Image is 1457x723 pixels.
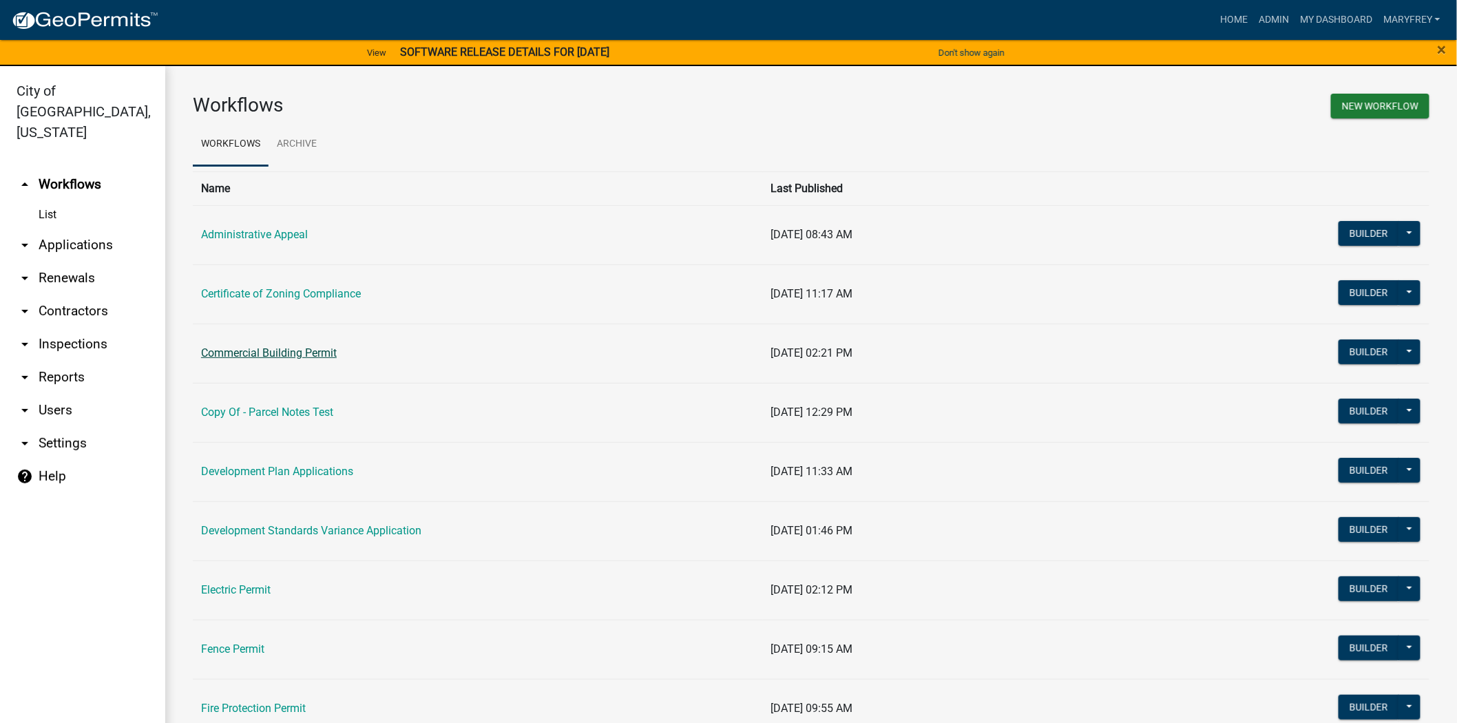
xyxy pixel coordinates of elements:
button: Builder [1339,221,1399,246]
a: MaryFrey [1378,7,1446,33]
button: Builder [1339,458,1399,483]
a: Admin [1253,7,1294,33]
i: arrow_drop_down [17,303,33,319]
a: My Dashboard [1294,7,1378,33]
a: Copy Of - Parcel Notes Test [201,406,333,419]
th: Last Published [763,171,1189,205]
button: Builder [1339,695,1399,720]
strong: SOFTWARE RELEASE DETAILS FOR [DATE] [400,45,609,59]
a: Administrative Appeal [201,228,308,241]
a: Electric Permit [201,583,271,596]
a: Development Standards Variance Application [201,524,421,537]
i: arrow_drop_down [17,435,33,452]
a: Workflows [193,123,269,167]
button: Builder [1339,517,1399,542]
a: View [361,41,392,64]
i: arrow_drop_down [17,402,33,419]
button: Builder [1339,280,1399,305]
span: [DATE] 11:17 AM [771,287,853,300]
i: help [17,468,33,485]
span: [DATE] 09:15 AM [771,642,853,656]
button: Close [1438,41,1447,58]
a: Certificate of Zoning Compliance [201,287,361,300]
a: Fire Protection Permit [201,702,306,715]
h3: Workflows [193,94,801,117]
a: Home [1215,7,1253,33]
th: Name [193,171,763,205]
i: arrow_drop_down [17,369,33,386]
span: [DATE] 08:43 AM [771,228,853,241]
span: [DATE] 02:21 PM [771,346,853,359]
span: [DATE] 01:46 PM [771,524,853,537]
button: New Workflow [1331,94,1429,118]
button: Builder [1339,399,1399,423]
span: [DATE] 11:33 AM [771,465,853,478]
a: Fence Permit [201,642,264,656]
i: arrow_drop_down [17,336,33,353]
i: arrow_drop_down [17,270,33,286]
span: [DATE] 12:29 PM [771,406,853,419]
a: Archive [269,123,325,167]
span: [DATE] 02:12 PM [771,583,853,596]
i: arrow_drop_up [17,176,33,193]
a: Development Plan Applications [201,465,353,478]
a: Commercial Building Permit [201,346,337,359]
span: [DATE] 09:55 AM [771,702,853,715]
i: arrow_drop_down [17,237,33,253]
button: Builder [1339,339,1399,364]
button: Don't show again [933,41,1010,64]
span: × [1438,40,1447,59]
button: Builder [1339,636,1399,660]
button: Builder [1339,576,1399,601]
